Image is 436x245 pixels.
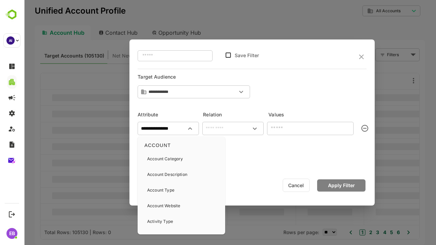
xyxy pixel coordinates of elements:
button: Logout [7,210,16,219]
h6: Values [245,111,343,119]
p: Account Category [123,156,159,162]
button: Close [161,124,171,133]
h6: Relation [179,111,240,119]
button: Open [226,124,236,133]
button: close [333,53,342,60]
p: Activity Type [123,218,149,225]
p: Account Website [123,203,156,209]
div: AI [6,36,15,45]
button: clear [333,120,349,136]
p: Account Type [123,187,151,193]
h6: Target Audience [114,75,175,83]
p: Account Description [123,171,163,178]
div: EB [6,228,17,239]
h6: Attribute [114,111,175,119]
button: Apply Filter [293,179,342,192]
p: Airtel Segments [123,234,155,240]
img: BambooboxLogoMark.f1c84d78b4c51b1a7b5f700c9845e183.svg [3,8,21,21]
label: Save Filter [211,52,235,58]
ag: ACCOUNT [116,143,147,148]
button: Cancel [259,179,286,192]
button: Open [213,87,222,97]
